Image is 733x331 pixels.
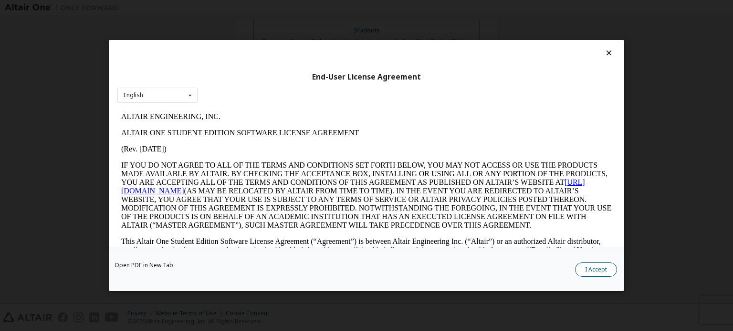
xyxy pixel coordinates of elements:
[4,36,494,45] p: (Rev. [DATE])
[4,52,494,121] p: IF YOU DO NOT AGREE TO ALL OF THE TERMS AND CONDITIONS SET FORTH BELOW, YOU MAY NOT ACCESS OR USE...
[117,72,616,82] div: End-User License Agreement
[4,70,468,86] a: [URL][DOMAIN_NAME]
[4,4,494,12] p: ALTAIR ENGINEERING, INC.
[575,262,617,277] button: I Accept
[4,20,494,29] p: ALTAIR ONE STUDENT EDITION SOFTWARE LICENSE AGREEMENT
[115,262,173,268] a: Open PDF in New Tab
[4,129,494,163] p: This Altair One Student Edition Software License Agreement (“Agreement”) is between Altair Engine...
[124,92,143,98] div: English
